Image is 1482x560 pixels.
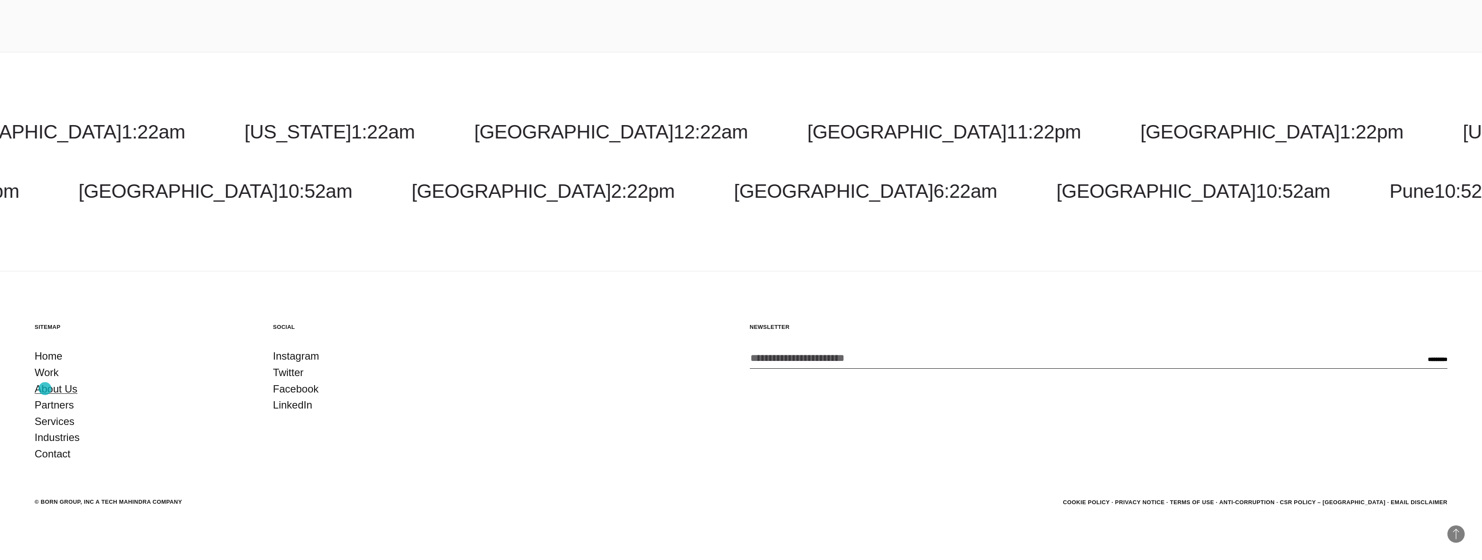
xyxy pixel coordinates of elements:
[1006,121,1081,143] span: 11:22pm
[1340,121,1403,143] span: 1:22pm
[35,364,59,381] a: Work
[750,323,1448,331] h5: Newsletter
[35,397,74,413] a: Partners
[1447,525,1465,543] button: Back to Top
[1140,121,1403,143] a: [GEOGRAPHIC_DATA]1:22pm
[1219,499,1275,505] a: Anti-Corruption
[273,381,318,397] a: Facebook
[273,323,494,331] h5: Social
[1170,499,1214,505] a: Terms of Use
[244,121,415,143] a: [US_STATE]1:22am
[1280,499,1386,505] a: CSR POLICY – [GEOGRAPHIC_DATA]
[1115,499,1165,505] a: Privacy Notice
[674,121,748,143] span: 12:22am
[35,381,77,397] a: About Us
[734,180,997,202] a: [GEOGRAPHIC_DATA]6:22am
[611,180,675,202] span: 2:22pm
[35,429,80,446] a: Industries
[35,348,62,364] a: Home
[278,180,352,202] span: 10:52am
[273,348,319,364] a: Instagram
[1057,180,1331,202] a: [GEOGRAPHIC_DATA]10:52am
[1063,499,1109,505] a: Cookie Policy
[351,121,415,143] span: 1:22am
[273,397,312,413] a: LinkedIn
[411,180,675,202] a: [GEOGRAPHIC_DATA]2:22pm
[78,180,352,202] a: [GEOGRAPHIC_DATA]10:52am
[273,364,304,381] a: Twitter
[35,413,74,430] a: Services
[807,121,1081,143] a: [GEOGRAPHIC_DATA]11:22pm
[35,323,256,331] h5: Sitemap
[35,446,71,462] a: Contact
[1391,499,1447,505] a: Email Disclaimer
[1256,180,1330,202] span: 10:52am
[933,180,997,202] span: 6:22am
[474,121,748,143] a: [GEOGRAPHIC_DATA]12:22am
[122,121,185,143] span: 1:22am
[35,498,182,506] div: © BORN GROUP, INC A Tech Mahindra Company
